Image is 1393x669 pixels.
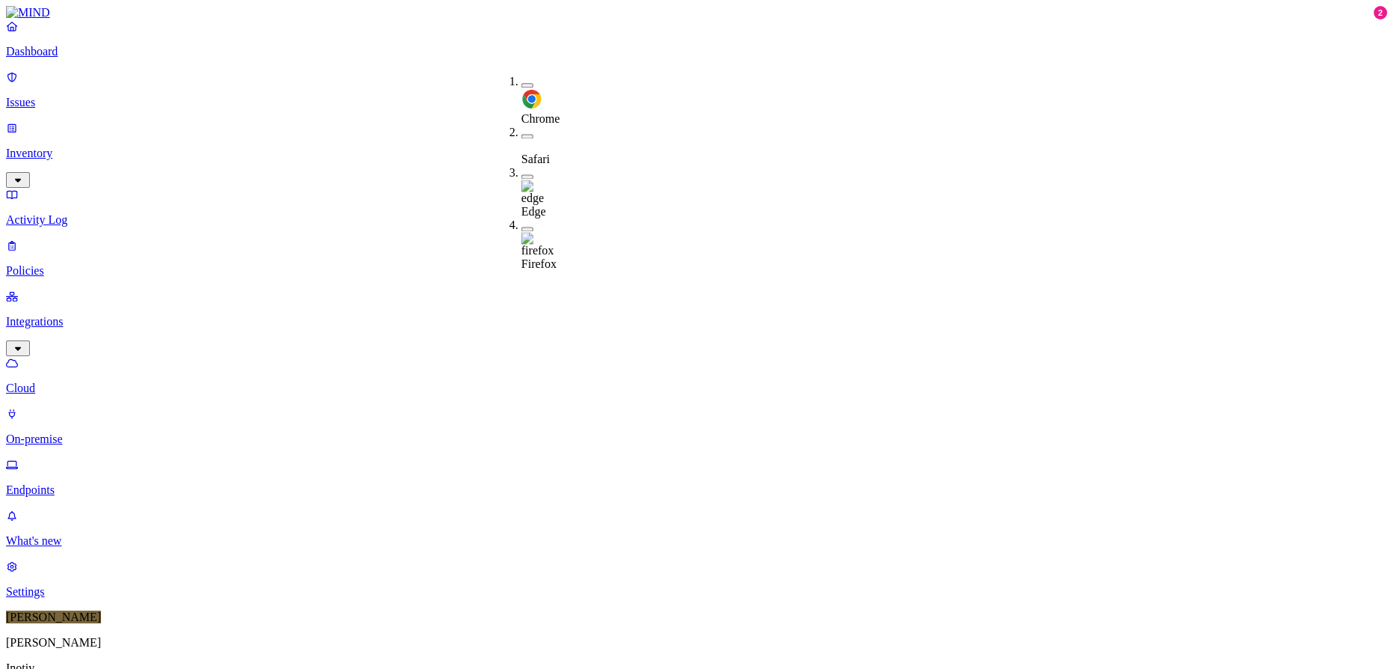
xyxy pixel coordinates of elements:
[6,382,1387,395] p: Cloud
[6,433,1387,446] p: On-premise
[521,217,546,230] span: Edge
[6,188,1387,227] a: Activity Log
[6,315,1387,329] p: Integrations
[6,458,1387,497] a: Endpoints
[521,139,548,165] img: safari
[6,636,1387,650] p: [PERSON_NAME]
[6,239,1387,278] a: Policies
[6,70,1387,109] a: Issues
[521,88,542,109] img: chrome
[521,244,554,269] img: firefox
[521,165,550,177] span: Safari
[521,192,544,217] img: edge
[6,264,1387,278] p: Policies
[6,19,1387,58] a: Dashboard
[1374,6,1387,19] div: 2
[6,96,1387,109] p: Issues
[6,611,101,623] span: [PERSON_NAME]
[521,269,557,282] span: Firefox
[6,585,1387,599] p: Settings
[6,147,1387,160] p: Inventory
[6,6,1387,19] a: MIND
[521,112,560,125] span: Chrome
[6,407,1387,446] a: On-premise
[6,6,50,19] img: MIND
[6,534,1387,548] p: What's new
[6,121,1387,186] a: Inventory
[6,290,1387,354] a: Integrations
[6,483,1387,497] p: Endpoints
[6,213,1387,227] p: Activity Log
[6,45,1387,58] p: Dashboard
[6,560,1387,599] a: Settings
[6,356,1387,395] a: Cloud
[6,509,1387,548] a: What's new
